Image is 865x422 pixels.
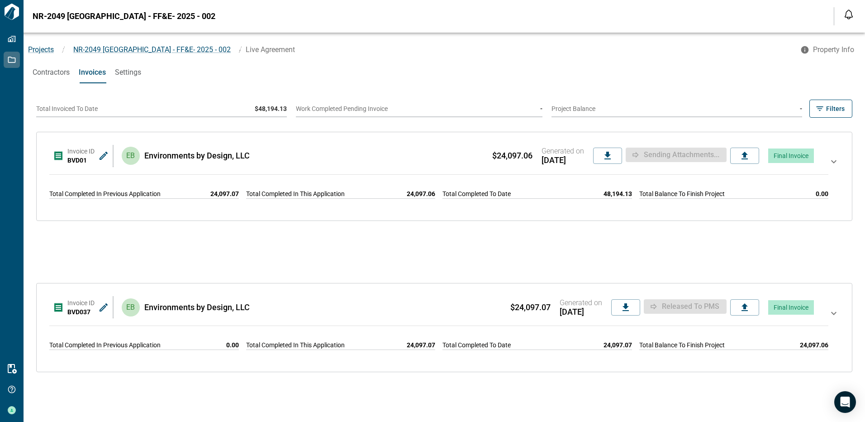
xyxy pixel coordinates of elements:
span: 24,097.06 [800,340,828,350]
button: Property Info [795,42,861,58]
span: - [540,105,542,112]
span: Total Completed In This Application [246,340,345,350]
span: $24,097.07 [510,303,551,312]
span: Invoices [79,68,106,77]
span: Final Invoice [774,304,808,311]
span: $48,194.13 [255,105,287,112]
span: Total Completed In This Application [246,189,345,198]
span: - [800,105,802,112]
span: NR-2049 [GEOGRAPHIC_DATA] - FF&E- 2025 - 002 [33,12,215,21]
span: BVD01 [67,157,87,164]
span: 0.00 [226,340,239,350]
div: Invoice IDBVD01EBEnvironments by Design, LLC$24,097.06Generated on[DATE]Sending attachments...Fin... [46,139,843,213]
a: Projects [28,45,54,54]
p: EB [126,150,135,161]
span: Generated on [560,298,602,307]
span: Total Completed To Date [442,189,511,198]
span: 24,097.07 [604,340,632,350]
span: Total Completed In Previous Application [49,189,161,198]
span: Total Completed To Date [442,340,511,350]
span: NR-2049 [GEOGRAPHIC_DATA] - FF&E- 2025 - 002 [73,45,231,54]
span: [DATE] [560,307,602,316]
span: Environments by Design, LLC [144,151,250,160]
nav: breadcrumb [24,44,795,55]
button: Open notification feed [841,7,856,22]
span: Invoice ID [67,299,95,307]
span: Contractors [33,68,70,77]
span: [DATE] [542,156,584,165]
span: Filters [826,104,845,113]
span: 24,097.07 [210,189,239,198]
div: base tabs [24,62,865,83]
span: Environments by Design, LLC [144,303,250,312]
span: Total Balance To Finish Project [639,189,725,198]
p: EB [126,302,135,313]
span: Total Invoiced To Date [36,105,98,112]
span: 0.00 [816,189,828,198]
span: Final Invoice [774,152,808,159]
button: Filters [809,100,852,118]
div: Open Intercom Messenger [834,391,856,413]
span: Work Completed Pending Invoice [296,105,388,112]
span: Total Balance To Finish Project [639,340,725,350]
span: Settings [115,68,141,77]
span: BVD037 [67,308,90,316]
span: 24,097.06 [407,189,435,198]
span: $24,097.06 [492,151,532,160]
span: Live Agreement [246,45,295,54]
span: Total Completed In Previous Application [49,340,161,350]
span: 48,194.13 [604,189,632,198]
div: Invoice IDBVD037EBEnvironments by Design, LLC$24,097.07Generated on[DATE]Released to PMSFinal Inv... [46,291,843,364]
span: Generated on [542,147,584,156]
span: Invoice ID [67,148,95,155]
span: Property Info [813,45,854,54]
span: 24,097.07 [407,340,435,350]
span: Project Balance [551,105,595,112]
